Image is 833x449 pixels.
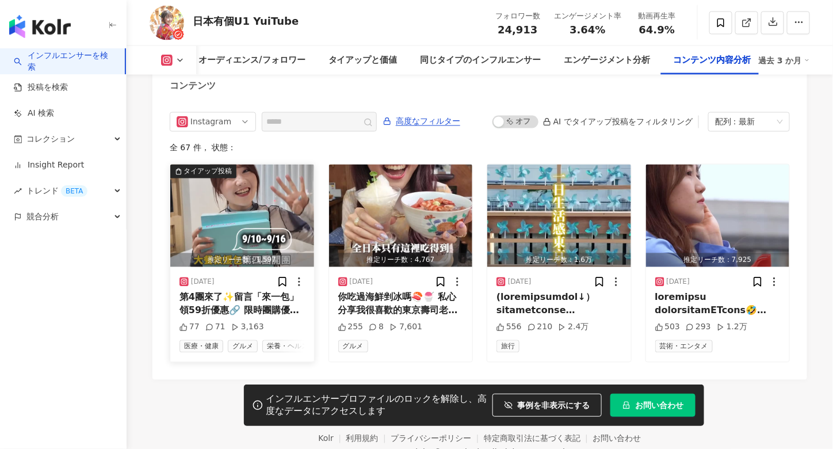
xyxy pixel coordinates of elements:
div: 配列：最新 [715,113,773,131]
div: BETA [61,185,87,197]
a: searchインフルエンサーを検索 [14,50,116,73]
button: 推定リーチ数：1.6万 [487,165,631,267]
img: post-image [329,165,473,267]
div: インフルエンサープロファイルのロックを解除し、高度なデータにアクセスします [266,393,487,417]
a: Kolr [318,434,346,443]
a: Insight Report [14,159,84,171]
div: 3,163 [231,322,264,333]
a: 特定商取引法に基づく表記 [484,434,593,443]
span: グルメ [338,340,368,353]
div: 第4團來了✨留言「來一包」領59折優惠🔗 限時團購優惠9/10～9/16 使用過大餐救援包的朋友們都是一開單就直接補貨，還可以拿首日禮🎁 （[DATE] 23:59前下單即可享首日禮） 千人見證... [179,291,305,317]
div: 推定リーチ数：7,925 [646,253,790,268]
div: オーディエンス/フォロワー [198,54,305,67]
button: タイアップ投稿推定リーチ数：1,597 [170,165,314,267]
div: 同じタイプのインフルエンサー [421,54,541,67]
img: logo [9,15,71,38]
span: 高度なフィルター [396,113,460,131]
button: 推定リーチ数：4,767 [329,165,473,267]
div: フォロワー数 [495,10,540,22]
span: 24,913 [498,24,537,36]
div: 日本有個U1 YuiTube [193,14,299,28]
span: 栄養・ヘルスケア [262,340,327,353]
div: 255 [338,322,364,333]
img: post-image [646,165,790,267]
span: コレクション [26,126,75,152]
img: post-image [487,165,631,267]
span: 競合分析 [26,204,59,230]
div: 過去 3 か月 [759,51,811,70]
div: 推定リーチ数：1.6万 [487,253,631,268]
div: Instagram [190,113,228,131]
div: 推定リーチ数：1,597 [170,253,314,268]
div: [DATE] [191,277,215,287]
div: エンゲージメント率 [554,10,621,22]
button: 推定リーチ数：7,925 [646,165,790,267]
div: エンゲージメント分析 [564,54,651,67]
div: AI でタイアップ投稿をフィルタリング [543,117,693,127]
div: 全 67 件 ， 状態： [170,143,790,153]
div: タイアップと価値 [328,54,398,67]
div: タイアップ投稿 [184,166,232,177]
div: (loremipsumdol↓） sitametconse adipiscingel seddo eiusmod temporincididu utla etdoloremag aliquaen... [496,291,622,317]
div: 556 [496,322,522,333]
img: post-image [170,165,314,267]
button: 事例を非表示にする [492,394,602,417]
div: 你吃過海鮮剉冰嗎🍣🍧 私心分享我很喜歡的東京壽司老店，這裡沒有網路廣告宣傳，只靠在地人的口碑就時常客滿。剉冰海鮮丼最早也源自於熟客的一句玩笑話，師傅就把它做出來了！ 而我很喜歡的下午茶壽司套餐，... [338,291,464,317]
div: コンテンツ [170,80,216,93]
a: お問い合わせ [593,434,641,443]
button: 高度なフィルター [383,112,461,131]
div: 推定リーチ数：4,767 [329,253,473,268]
a: 利用規約 [346,434,391,443]
a: プライバシーポリシー [391,434,484,443]
a: AI 検索 [14,108,54,119]
div: [DATE] [350,277,373,287]
div: 2.4万 [558,322,589,333]
div: [DATE] [667,277,690,287]
span: 64.9% [639,24,675,36]
div: 動画再生率 [635,10,679,22]
span: トレンド [26,178,87,204]
div: 1.2万 [717,322,747,333]
img: KOL Avatar [150,6,184,40]
span: グルメ [228,340,258,353]
div: [DATE] [508,277,532,287]
div: 7,601 [389,322,422,333]
span: lock [622,401,631,409]
div: 8 [369,322,384,333]
button: お問い合わせ [610,394,696,417]
span: 事例を非表示にする [517,401,590,410]
a: 投稿を検索 [14,82,68,93]
span: rise [14,187,22,195]
span: お問い合わせ [635,401,683,410]
div: 71 [205,322,226,333]
div: コンテンツ内容分析 [674,54,751,67]
span: 芸術・エンタメ [655,340,713,353]
span: 医療・健康 [179,340,223,353]
div: 210 [528,322,553,333]
span: 旅行 [496,340,519,353]
span: 3.64% [570,24,605,36]
div: 503 [655,322,681,333]
div: loremipsu dolorsitamETcons🤣 adipiscingelitseddo - eiusmodtemporin utlaboreet dolorema aliquae adm... [655,291,781,317]
div: 77 [179,322,200,333]
div: 293 [686,322,711,333]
